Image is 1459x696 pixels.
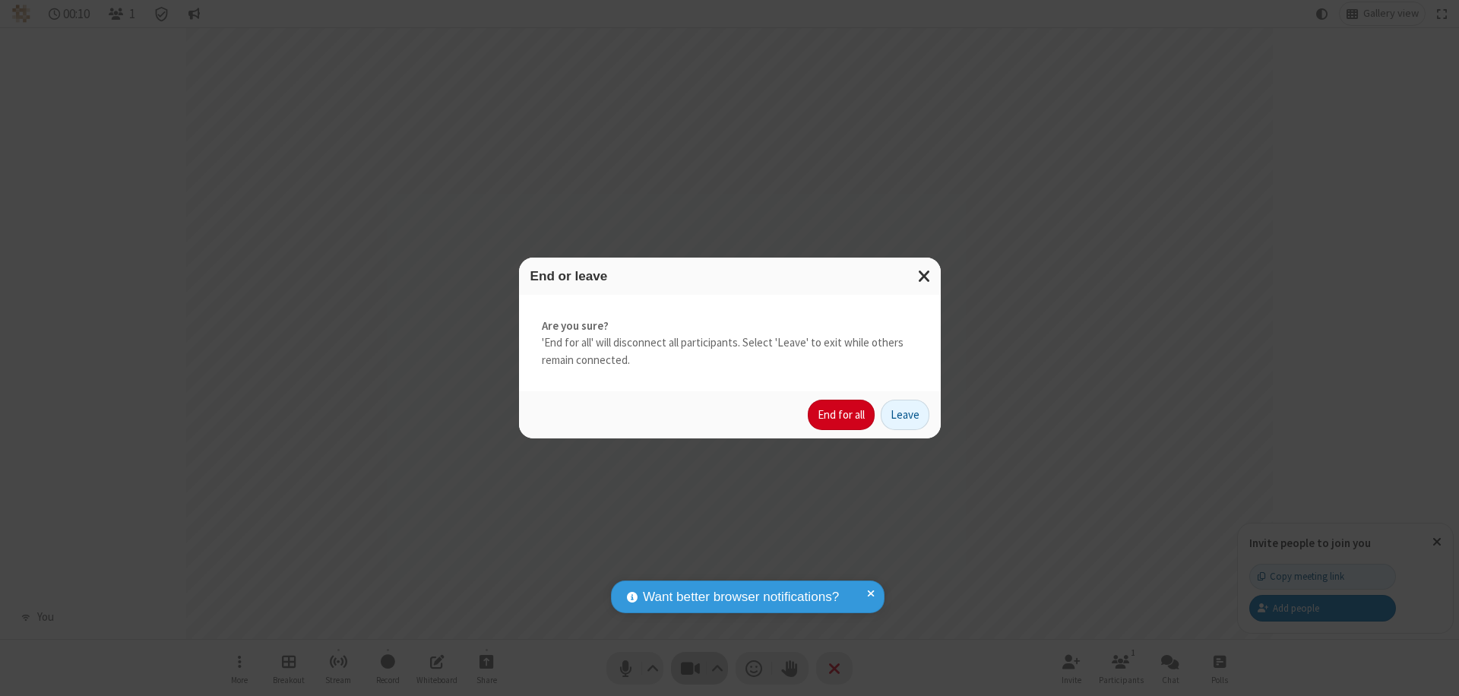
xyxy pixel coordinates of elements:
span: Want better browser notifications? [643,587,839,607]
button: Leave [881,400,929,430]
strong: Are you sure? [542,318,918,335]
button: Close modal [909,258,941,295]
button: End for all [808,400,875,430]
div: 'End for all' will disconnect all participants. Select 'Leave' to exit while others remain connec... [519,295,941,392]
h3: End or leave [530,269,929,283]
